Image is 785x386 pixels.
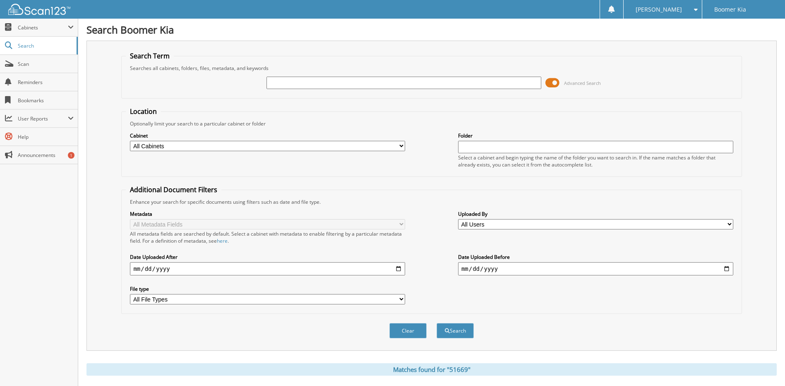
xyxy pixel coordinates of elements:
div: Searches all cabinets, folders, files, metadata, and keywords [126,65,737,72]
span: User Reports [18,115,68,122]
span: Scan [18,60,74,68]
label: Uploaded By [458,210,733,217]
button: Search [437,323,474,338]
div: Matches found for "51669" [86,363,777,376]
a: here [217,237,228,244]
span: Help [18,133,74,140]
h1: Search Boomer Kia [86,23,777,36]
button: Clear [389,323,427,338]
label: File type [130,285,405,292]
label: Date Uploaded After [130,253,405,261]
label: Date Uploaded Before [458,253,733,261]
div: Select a cabinet and begin typing the name of the folder you want to search in. If the name match... [458,154,733,168]
div: Optionally limit your search to a particular cabinet or folder [126,120,737,127]
label: Metadata [130,210,405,217]
span: Cabinets [18,24,68,31]
div: All metadata fields are searched by default. Select a cabinet with metadata to enable filtering b... [130,230,405,244]
span: Advanced Search [564,80,601,86]
span: Reminders [18,79,74,86]
span: Boomer Kia [714,7,746,12]
div: 1 [68,152,74,159]
span: Announcements [18,152,74,159]
legend: Location [126,107,161,116]
span: Search [18,42,72,49]
label: Cabinet [130,132,405,139]
img: scan123-logo-white.svg [8,4,70,15]
div: Enhance your search for specific documents using filters such as date and file type. [126,198,737,205]
span: [PERSON_NAME] [636,7,682,12]
label: Folder [458,132,733,139]
input: end [458,262,733,275]
input: start [130,262,405,275]
legend: Search Term [126,51,174,60]
span: Bookmarks [18,97,74,104]
legend: Additional Document Filters [126,185,221,194]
